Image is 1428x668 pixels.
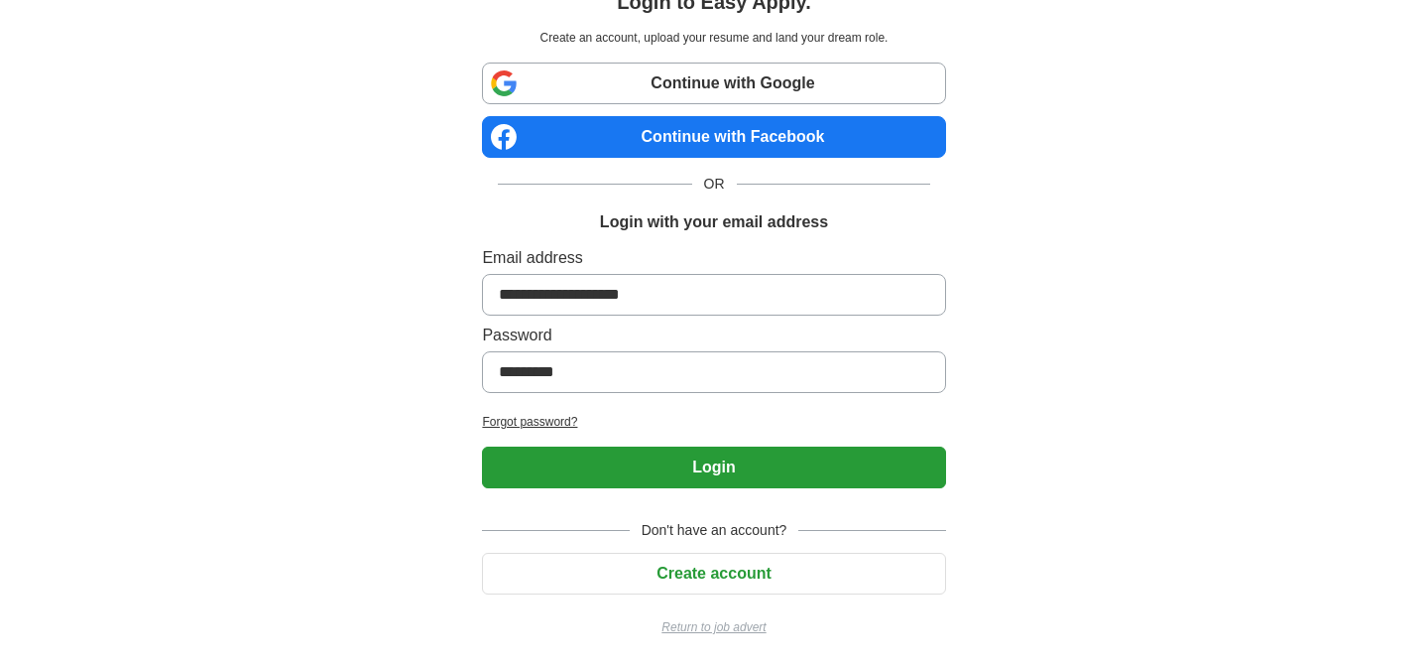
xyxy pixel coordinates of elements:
p: Create an account, upload your resume and land your dream role. [486,29,941,47]
label: Email address [482,246,945,270]
a: Create account [482,565,945,582]
label: Password [482,324,945,347]
h1: Login with your email address [600,210,828,234]
button: Create account [482,553,945,595]
a: Continue with Facebook [482,116,945,158]
button: Login [482,447,945,488]
span: OR [692,174,737,195]
a: Forgot password? [482,413,945,431]
a: Return to job advert [482,618,945,636]
a: Continue with Google [482,63,945,104]
span: Don't have an account? [630,520,799,541]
